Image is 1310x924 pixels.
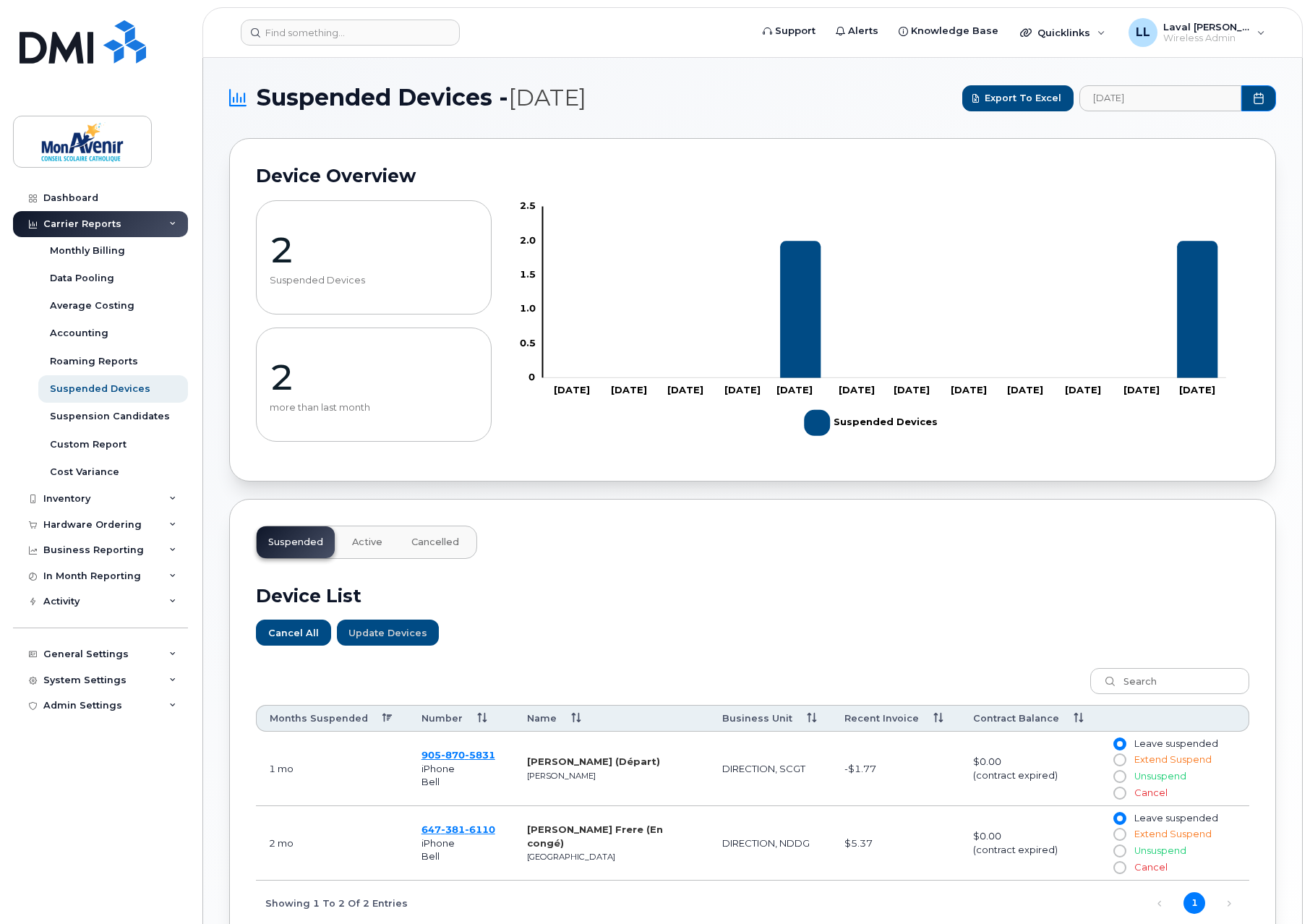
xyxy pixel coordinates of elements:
[709,705,831,732] th: Business Unit: activate to sort column ascending
[527,852,615,862] small: [GEOGRAPHIC_DATA]
[1134,862,1168,873] span: Cancel
[552,241,1218,379] g: Suspended Devices
[1113,787,1125,799] input: Cancel
[1113,862,1125,873] input: Cancel
[1113,754,1125,766] input: Extend Suspend
[1134,845,1186,856] span: Unsuspend
[421,824,495,835] span: 647
[514,705,709,732] th: Name: activate to sort column ascending
[508,84,586,111] span: [DATE]
[1134,738,1218,749] span: Leave suspended
[1124,385,1160,396] tspan: [DATE]
[1134,829,1212,839] span: Extend Suspend
[256,620,331,646] button: Cancel All
[805,404,938,442] g: Legend
[985,91,1061,105] span: Export to Excel
[973,843,1087,857] div: (contract expired)
[408,705,514,732] th: Number: activate to sort column ascending
[411,536,459,548] span: Cancelled
[520,200,1227,442] g: Chart
[1113,813,1125,824] input: Leave suspended
[441,749,465,761] span: 870
[527,824,663,849] strong: [PERSON_NAME] Frere (En congé)
[725,385,761,396] tspan: [DATE]
[352,536,382,548] span: Active
[256,165,1249,187] h2: Device Overview
[421,824,495,835] a: 6473816110
[421,776,440,787] span: Bell
[270,275,478,286] p: Suspended Devices
[256,705,408,732] th: Months Suspended: activate to sort column descending
[270,228,478,272] p: 2
[268,626,319,640] span: Cancel All
[709,732,831,806] td: DIRECTION, SCGT
[527,756,660,767] strong: [PERSON_NAME] (Départ)
[1090,668,1249,694] input: Search
[270,402,478,414] p: more than last month
[1134,754,1212,765] span: Extend Suspend
[520,337,536,348] tspan: 0.5
[1149,893,1170,915] a: Previous
[960,806,1100,881] td: $0.00
[1179,385,1215,396] tspan: [DATE]
[270,356,478,399] p: 2
[1218,893,1240,915] a: Next
[1113,845,1125,857] input: Unsuspend
[962,85,1074,111] button: Export to Excel
[1113,829,1125,840] input: Extend Suspend
[554,385,590,396] tspan: [DATE]
[421,749,495,761] span: 905
[520,303,536,315] tspan: 1.0
[1241,85,1276,111] button: Choose Date
[256,890,408,915] div: Showing 1 to 2 of 2 entries
[777,385,813,396] tspan: [DATE]
[421,850,440,862] span: Bell
[520,268,536,280] tspan: 1.5
[421,763,455,774] span: iPhone
[831,806,959,881] td: $5.37
[256,585,1249,607] h2: Device List
[256,732,408,806] td: July 18, 2025 01:16
[1134,813,1218,824] span: Leave suspended
[256,806,408,881] td: June 14, 2025 02:06
[520,234,536,246] tspan: 2.0
[257,84,586,112] span: Suspended Devices -
[973,769,1087,782] div: (contract expired)
[528,372,535,383] tspan: 0
[668,385,704,396] tspan: [DATE]
[421,837,455,849] span: iPhone
[1008,385,1044,396] tspan: [DATE]
[612,385,648,396] tspan: [DATE]
[465,749,495,761] span: 5831
[1079,85,1241,111] input: archived_billing_data
[1066,385,1102,396] tspan: [DATE]
[1134,771,1186,782] span: Unsuspend
[441,824,465,835] span: 381
[831,705,959,732] th: Recent Invoice: activate to sort column ascending
[465,824,495,835] span: 6110
[1113,771,1125,782] input: Unsuspend
[831,732,959,806] td: -$1.77
[960,732,1100,806] td: $0.00
[1113,738,1125,750] input: Leave suspended
[1183,892,1205,914] a: 1
[337,620,439,646] button: Update Devices
[527,771,596,781] small: [PERSON_NAME]
[348,626,427,640] span: Update Devices
[951,385,987,396] tspan: [DATE]
[839,385,875,396] tspan: [DATE]
[960,705,1100,732] th: Contract Balance: activate to sort column ascending
[421,749,495,761] a: 9058705831
[709,806,831,881] td: DIRECTION, NDDG
[1134,787,1168,798] span: Cancel
[894,385,930,396] tspan: [DATE]
[805,404,938,442] g: Suspended Devices
[520,200,536,212] tspan: 2.5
